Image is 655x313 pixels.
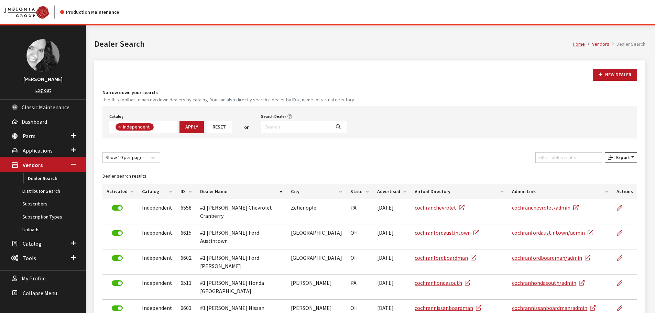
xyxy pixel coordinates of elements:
label: Deactivate Dealer [112,280,123,286]
a: cochranfordaustintown/admin [512,229,593,236]
td: Zelienople [287,199,347,224]
span: Parts [23,133,35,139]
label: Deactivate Dealer [112,305,123,311]
td: PA [346,199,373,224]
a: cochranfordaustintown [415,229,479,236]
button: Reset [207,121,232,133]
button: Export [605,152,637,163]
td: Independent [138,249,176,275]
span: Applications [23,147,53,154]
span: Select [109,121,177,133]
td: OH [346,249,373,275]
label: Search Dealer [261,113,286,120]
label: Deactivate Dealer [112,255,123,261]
th: Admin Link: activate to sort column ascending [508,184,612,199]
span: or [244,124,249,131]
a: Edit Dealer [616,249,628,267]
h3: [PERSON_NAME] [7,75,79,83]
a: cochranfordboardman [415,254,476,261]
a: Insignia Group logo [4,5,60,19]
span: Export [613,154,630,160]
button: New Dealer [593,69,637,81]
a: cochranhondasouth [415,279,470,286]
td: Independent [138,199,176,224]
span: Dashboard [22,118,47,125]
td: #1 [PERSON_NAME] Honda [GEOGRAPHIC_DATA] [196,275,287,300]
td: #1 [PERSON_NAME] Ford Austintown [196,224,287,249]
a: cochranchevrolet [415,204,465,211]
td: [GEOGRAPHIC_DATA] [287,249,347,275]
img: Catalog Maintenance [4,6,49,19]
span: Independent [122,124,151,130]
th: ID: activate to sort column ascending [176,184,196,199]
td: OH [346,224,373,249]
th: Activated: activate to sort column ascending [102,184,138,199]
h4: Narrow down your search: [102,89,637,96]
td: [GEOGRAPHIC_DATA] [287,224,347,249]
a: cochranchevrolet/admin [512,204,579,211]
a: cochranfordboardman/admin [512,254,590,261]
span: Catalog [23,240,42,247]
h1: Dealer Search [94,38,573,50]
td: Independent [138,275,176,300]
label: Catalog [109,113,124,120]
span: Vendors [23,162,43,169]
span: Collapse Menu [23,290,57,297]
li: Dealer Search [609,41,645,48]
td: PA [346,275,373,300]
td: [DATE] [373,275,411,300]
caption: Dealer search results: [102,168,637,184]
td: [PERSON_NAME] [287,275,347,300]
td: [DATE] [373,199,411,224]
small: Use this toolbar to narrow down dealers by catalog. You can also directly search a dealer by ID #... [102,96,637,103]
a: Edit Dealer [616,275,628,292]
img: Khrystal Dorton [26,39,59,72]
td: #1 [PERSON_NAME] Chevrolet Cranberry [196,199,287,224]
a: cochranhondasouth/admin [512,279,585,286]
div: Production Maintenance [60,9,119,16]
li: Vendors [585,41,609,48]
th: Virtual Directory: activate to sort column ascending [411,184,508,199]
li: Independent [116,123,154,131]
td: [DATE] [373,249,411,275]
span: My Profile [22,275,46,282]
td: Independent [138,224,176,249]
label: Deactivate Dealer [112,230,123,236]
span: Tools [23,255,36,261]
a: Edit Dealer [616,224,628,242]
th: City: activate to sort column ascending [287,184,347,199]
td: #1 [PERSON_NAME] Ford [PERSON_NAME] [196,249,287,275]
textarea: Search [155,124,159,131]
span: Classic Maintenance [22,104,69,111]
button: Remove item [116,123,122,131]
th: Catalog: activate to sort column ascending [138,184,176,199]
td: 6615 [176,224,196,249]
th: Advertised: activate to sort column ascending [373,184,411,199]
a: cochrannissanboardman/admin [512,304,596,311]
td: 6511 [176,275,196,300]
th: Actions [612,184,637,199]
a: Edit Dealer [616,199,628,216]
a: cochrannissanboardman [415,304,481,311]
a: Log out [35,87,51,93]
label: Deactivate Dealer [112,205,123,211]
th: State: activate to sort column ascending [346,184,373,199]
th: Dealer Name: activate to sort column descending [196,184,287,199]
button: Apply [179,121,204,133]
td: 6602 [176,249,196,275]
span: × [118,124,121,130]
button: Search [330,121,347,133]
input: Search [261,121,330,133]
td: 6558 [176,199,196,224]
a: Home [573,41,585,47]
td: [DATE] [373,224,411,249]
input: Filter table results [535,152,602,163]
